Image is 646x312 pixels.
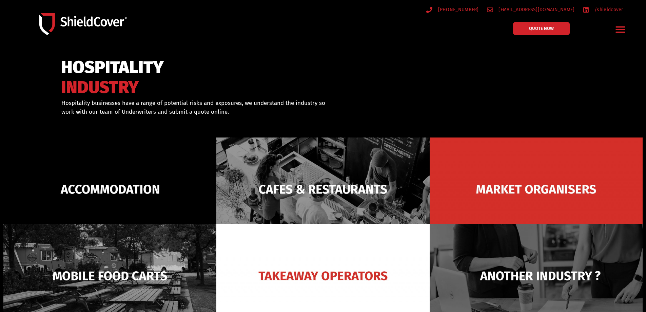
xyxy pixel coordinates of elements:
div: Menu Toggle [613,21,629,37]
span: /shieldcover [593,5,623,14]
a: [PHONE_NUMBER] [426,5,479,14]
span: HOSPITALITY [61,60,164,74]
a: /shieldcover [583,5,623,14]
span: QUOTE NOW [529,26,554,31]
span: [EMAIL_ADDRESS][DOMAIN_NAME] [497,5,574,14]
img: Shield-Cover-Underwriting-Australia-logo-full [39,13,127,35]
span: [PHONE_NUMBER] [436,5,479,14]
a: [EMAIL_ADDRESS][DOMAIN_NAME] [487,5,575,14]
p: Hospitality businesses have a range of potential risks and exposures, we understand the industry ... [61,99,325,116]
a: QUOTE NOW [513,22,570,35]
